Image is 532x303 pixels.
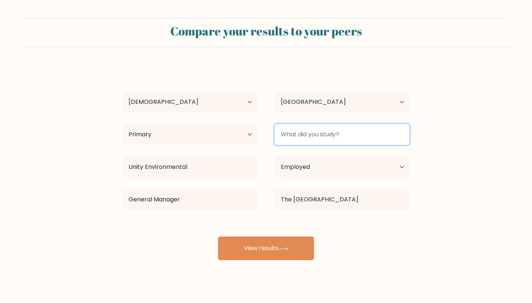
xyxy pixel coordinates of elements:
[218,236,314,260] button: View results
[275,124,409,145] input: What did you study?
[27,24,505,38] h2: Compare your results to your peers
[275,189,409,210] input: Most recent employer
[123,189,257,210] input: Most relevant professional experience
[123,157,257,177] input: Most relevant educational institution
